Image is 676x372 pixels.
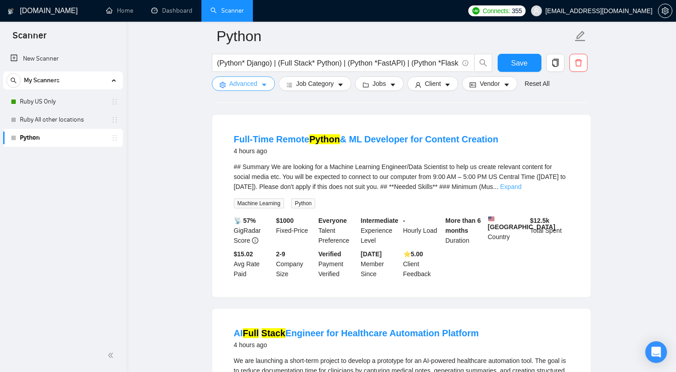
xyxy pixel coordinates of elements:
a: Ruby All other locations [20,111,106,129]
span: caret-down [337,81,344,88]
span: info-circle [462,60,468,66]
a: Ruby US Only [20,93,106,111]
div: Talent Preference [317,216,359,245]
input: Scanner name... [217,25,573,47]
div: Duration [443,216,486,245]
span: caret-down [390,81,396,88]
span: caret-down [504,81,510,88]
span: Advanced [229,79,257,89]
a: New Scanner [10,50,116,68]
button: search [6,73,21,88]
img: logo [8,4,14,19]
span: Job Category [296,79,334,89]
span: My Scanners [24,71,60,89]
div: ## Summary We are looking for a Machine Learning Engineer/Data Scientist to help us create releva... [234,162,569,192]
div: Open Intercom Messenger [645,341,667,363]
a: Expand [500,183,522,190]
span: 355 [512,6,522,16]
span: Vendor [480,79,499,89]
span: search [7,77,20,84]
div: Country [486,216,528,245]
b: 📡 57% [234,217,256,224]
a: searchScanner [210,7,244,14]
button: folderJobscaret-down [355,76,404,91]
b: $15.02 [234,250,253,258]
span: Save [511,57,527,69]
span: delete [570,59,587,67]
span: bars [286,81,293,88]
span: folder [363,81,369,88]
div: Client Feedback [401,249,444,279]
input: Search Freelance Jobs... [217,57,458,69]
b: 2-9 [276,250,285,258]
div: Experience Level [359,216,401,245]
div: Avg Rate Paid [232,249,275,279]
span: Connects: [483,6,510,16]
span: holder [111,116,118,123]
b: Intermediate [361,217,398,224]
span: double-left [107,351,117,360]
b: [DATE] [361,250,382,258]
span: info-circle [252,237,258,244]
button: userClientcaret-down [407,76,459,91]
div: Total Spent [528,216,571,245]
button: settingAdvancedcaret-down [212,76,275,91]
a: Python [20,129,106,147]
button: Save [498,54,541,72]
span: copy [547,59,564,67]
span: user [533,8,540,14]
mark: Full [243,328,259,338]
a: Reset All [525,79,550,89]
button: copy [546,54,564,72]
a: Full-Time RemotePython& ML Developer for Content Creation [234,134,499,144]
span: Scanner [5,29,54,48]
button: delete [569,54,587,72]
span: Jobs [373,79,386,89]
a: AIFull StackEngineer for Healthcare Automation Platform [234,328,479,338]
span: setting [219,81,226,88]
b: Everyone [318,217,347,224]
span: holder [111,134,118,141]
b: Verified [318,250,341,258]
b: ⭐️ 5.00 [403,250,423,258]
span: ... [493,183,499,190]
li: New Scanner [3,50,123,68]
span: caret-down [444,81,451,88]
span: Client [425,79,441,89]
span: Python [291,198,315,208]
b: $ 12.5k [530,217,550,224]
span: Machine Learning [234,198,284,208]
div: 4 hours ago [234,146,499,156]
div: Fixed-Price [274,216,317,245]
button: setting [658,4,672,18]
b: More than 6 months [445,217,481,234]
button: barsJob Categorycaret-down [279,76,351,91]
span: holder [111,98,118,105]
div: Hourly Load [401,216,444,245]
b: - [403,217,406,224]
button: search [474,54,492,72]
mark: Stack [261,328,285,338]
b: [GEOGRAPHIC_DATA] [488,216,555,231]
span: idcard [470,81,476,88]
button: idcardVendorcaret-down [462,76,517,91]
span: edit [574,30,586,42]
mark: Python [309,134,340,144]
a: dashboardDashboard [151,7,192,14]
a: setting [658,7,672,14]
div: Payment Verified [317,249,359,279]
a: homeHome [106,7,133,14]
img: upwork-logo.png [472,7,480,14]
div: 4 hours ago [234,339,479,350]
span: caret-down [261,81,267,88]
span: user [415,81,421,88]
div: GigRadar Score [232,216,275,245]
div: Company Size [274,249,317,279]
img: 🇺🇸 [488,216,494,222]
span: search [475,59,492,67]
li: My Scanners [3,71,123,147]
div: Member Since [359,249,401,279]
b: $ 1000 [276,217,294,224]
